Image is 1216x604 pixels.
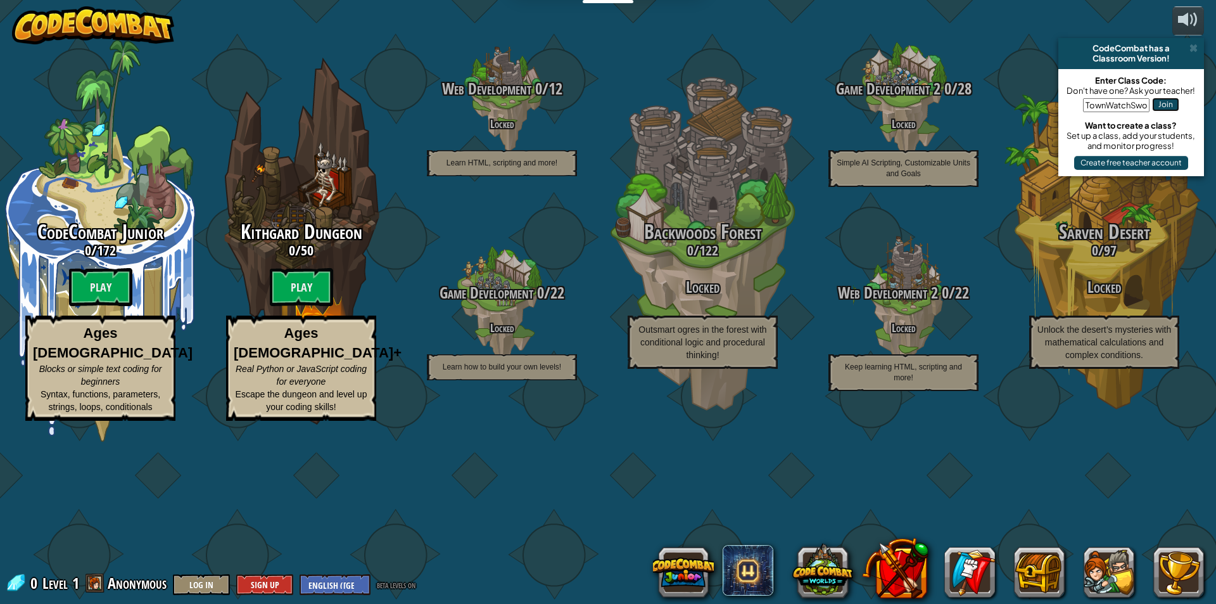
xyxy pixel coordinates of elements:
h3: / [803,285,1004,302]
span: 97 [1104,241,1117,260]
div: Want to create a class? [1065,120,1198,131]
span: Game Development [440,282,533,304]
span: Web Development 2 [838,282,938,304]
span: Keep learning HTML, scripting and more! [845,363,962,382]
span: 22 [550,282,564,304]
btn: Play [69,268,132,306]
span: 22 [955,282,969,304]
span: Syntax, functions, parameters, strings, loops, conditionals [41,389,160,412]
span: Learn how to build your own levels! [443,363,561,371]
span: 0 [531,78,542,100]
span: 0 [533,282,544,304]
h4: Locked [803,118,1004,130]
div: CodeCombat has a [1063,43,1199,53]
button: Log In [173,574,230,595]
h3: Locked [1004,279,1205,296]
span: Learn HTML, scripting and more! [446,158,557,167]
span: 0 [289,241,295,260]
div: Don't have one? Ask your teacher! [1065,86,1198,96]
span: Escape the dungeon and level up your coding skills! [236,389,367,412]
img: CodeCombat - Learn how to code by playing a game [12,6,174,44]
span: 12 [548,78,562,100]
h4: Locked [803,322,1004,334]
span: Real Python or JavaScript coding for everyone [236,364,367,387]
span: Outsmart ogres in the forest with conditional logic and procedural thinking! [638,324,766,360]
span: Kithgard Dungeon [241,218,362,245]
span: 172 [97,241,116,260]
span: 0 [687,241,693,260]
button: Create free teacher account [1074,156,1188,170]
span: 1 [72,573,79,593]
h3: / [1004,243,1205,258]
div: Enter Class Code: [1065,75,1198,86]
strong: Ages [DEMOGRAPHIC_DATA] [33,325,193,361]
div: Set up a class, add your students, and monitor progress! [1065,131,1198,151]
div: Complete previous world to unlock [201,40,402,442]
strong: Ages [DEMOGRAPHIC_DATA]+ [234,325,402,361]
button: Adjust volume [1172,6,1204,36]
span: 0 [938,282,949,304]
span: beta levels on [377,579,415,591]
span: 50 [301,241,313,260]
span: CodeCombat Junior [37,218,163,245]
span: Game Development 2 [836,78,940,100]
span: Sarven Desert [1059,218,1150,245]
span: Unlock the desert’s mysteries with mathematical calculations and complex conditions. [1037,324,1171,360]
span: 0 [30,573,41,593]
span: 0 [85,241,91,260]
div: Classroom Version! [1063,53,1199,63]
span: 0 [940,78,951,100]
span: Web Development [442,78,531,100]
btn: Play [270,268,333,306]
span: Anonymous [108,573,167,593]
h3: / [803,80,1004,98]
span: 0 [1092,241,1098,260]
span: Level [42,573,68,594]
span: 122 [699,241,718,260]
span: 28 [958,78,972,100]
h3: / [201,243,402,258]
h3: / [402,285,602,302]
span: Blocks or simple text coding for beginners [39,364,162,387]
h3: / [402,80,602,98]
button: Join [1152,98,1179,112]
span: Backwoods Forest [644,218,762,245]
span: Simple AI Scripting, Customizable Units and Goals [837,158,970,178]
h3: / [602,243,803,258]
button: Sign Up [236,574,293,595]
h4: Locked [402,322,602,334]
h4: Locked [402,118,602,130]
h3: Locked [602,279,803,296]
